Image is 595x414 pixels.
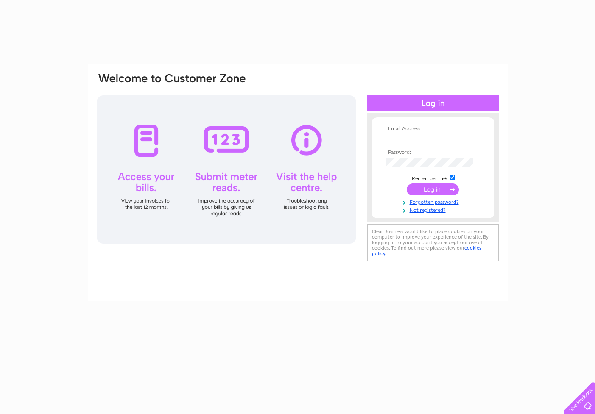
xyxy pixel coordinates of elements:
[407,183,459,195] input: Submit
[372,245,481,256] a: cookies policy
[386,197,482,206] a: Forgotten password?
[384,150,482,156] th: Password:
[384,173,482,182] td: Remember me?
[367,224,499,261] div: Clear Business would like to place cookies on your computer to improve your experience of the sit...
[386,206,482,214] a: Not registered?
[384,126,482,132] th: Email Address:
